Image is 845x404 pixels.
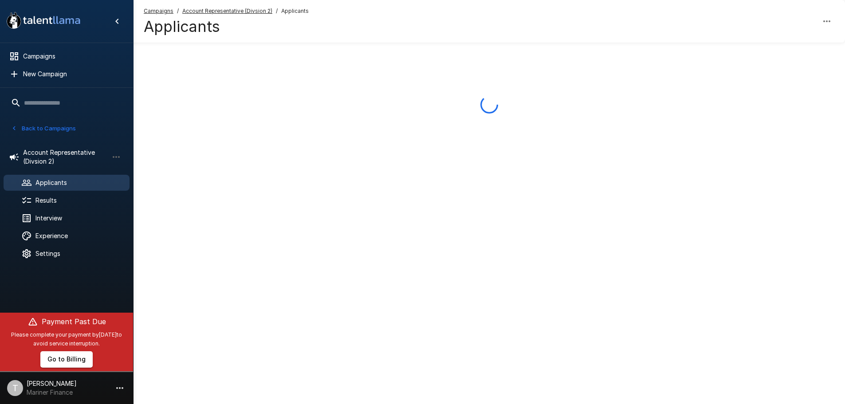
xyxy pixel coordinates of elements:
u: Campaigns [144,8,173,14]
u: Account Representative (Divsion 2) [182,8,272,14]
h4: Applicants [144,17,309,36]
span: / [177,7,179,16]
span: Applicants [281,7,309,16]
span: / [276,7,278,16]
